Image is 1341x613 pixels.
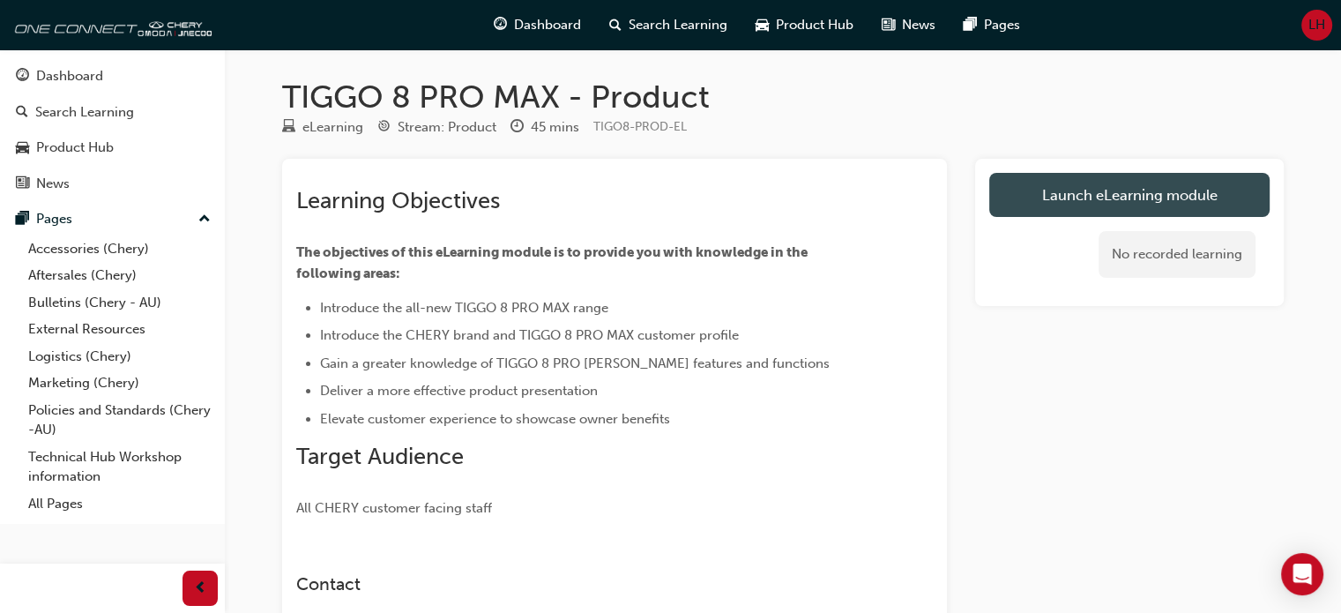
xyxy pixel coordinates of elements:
[7,60,218,93] a: Dashboard
[296,187,500,214] span: Learning Objectives
[21,289,218,317] a: Bulletins (Chery - AU)
[21,444,218,490] a: Technical Hub Workshop information
[296,574,869,594] h3: Contact
[629,15,727,35] span: Search Learning
[494,14,507,36] span: guage-icon
[882,14,895,36] span: news-icon
[320,327,739,343] span: Introduce the CHERY brand and TIGGO 8 PRO MAX customer profile
[7,131,218,164] a: Product Hub
[16,176,29,192] span: news-icon
[398,117,496,138] div: Stream: Product
[35,102,134,123] div: Search Learning
[510,116,579,138] div: Duration
[7,56,218,203] button: DashboardSearch LearningProduct HubNews
[36,209,72,229] div: Pages
[595,7,741,43] a: search-iconSearch Learning
[302,117,363,138] div: eLearning
[16,69,29,85] span: guage-icon
[194,578,207,600] span: prev-icon
[7,203,218,235] button: Pages
[21,343,218,370] a: Logistics (Chery)
[756,14,769,36] span: car-icon
[1099,231,1255,278] div: No recorded learning
[16,140,29,156] span: car-icon
[198,208,211,231] span: up-icon
[36,174,70,194] div: News
[531,117,579,138] div: 45 mins
[282,120,295,136] span: learningResourceType_ELEARNING-icon
[21,370,218,397] a: Marketing (Chery)
[609,14,622,36] span: search-icon
[741,7,868,43] a: car-iconProduct Hub
[320,411,670,427] span: Elevate customer experience to showcase owner benefits
[1308,15,1325,35] span: LH
[296,500,492,516] span: All CHERY customer facing staff
[320,300,608,316] span: Introduce the all-new TIGGO 8 PRO MAX range
[377,116,496,138] div: Stream
[282,78,1284,116] h1: TIGGO 8 PRO MAX - Product
[16,212,29,228] span: pages-icon
[21,316,218,343] a: External Resources
[296,443,464,470] span: Target Audience
[282,116,363,138] div: Type
[9,7,212,42] img: oneconnect
[21,490,218,518] a: All Pages
[21,262,218,289] a: Aftersales (Chery)
[514,15,581,35] span: Dashboard
[21,235,218,263] a: Accessories (Chery)
[7,96,218,129] a: Search Learning
[1281,553,1323,595] div: Open Intercom Messenger
[868,7,950,43] a: news-iconNews
[776,15,853,35] span: Product Hub
[989,173,1270,217] a: Launch eLearning module
[480,7,595,43] a: guage-iconDashboard
[7,168,218,200] a: News
[510,120,524,136] span: clock-icon
[320,383,598,399] span: Deliver a more effective product presentation
[902,15,935,35] span: News
[21,397,218,444] a: Policies and Standards (Chery -AU)
[964,14,977,36] span: pages-icon
[377,120,391,136] span: target-icon
[320,355,830,371] span: Gain a greater knowledge of TIGGO 8 PRO [PERSON_NAME] features and functions
[1301,10,1332,41] button: LH
[36,66,103,86] div: Dashboard
[950,7,1034,43] a: pages-iconPages
[296,244,810,281] span: The objectives of this eLearning module is to provide you with knowledge in the following areas:
[36,138,114,158] div: Product Hub
[593,119,687,134] span: Learning resource code
[16,105,28,121] span: search-icon
[984,15,1020,35] span: Pages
